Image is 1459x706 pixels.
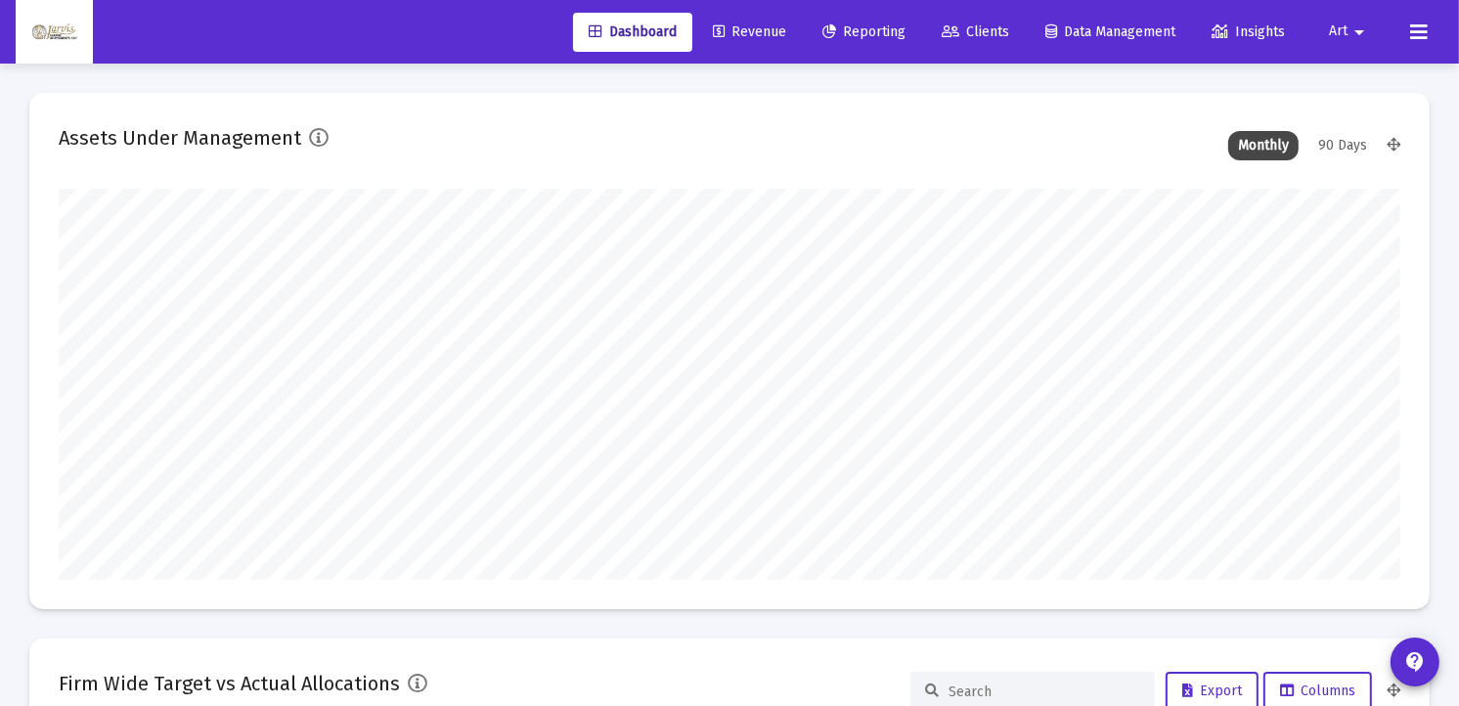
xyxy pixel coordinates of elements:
a: Data Management [1030,13,1191,52]
a: Revenue [697,13,802,52]
a: Clients [926,13,1025,52]
span: Export [1182,683,1242,699]
mat-icon: contact_support [1403,650,1427,674]
mat-icon: arrow_drop_down [1348,13,1371,52]
span: Dashboard [589,23,677,40]
span: Insights [1212,23,1285,40]
a: Dashboard [573,13,692,52]
div: 90 Days [1308,131,1377,160]
span: Columns [1280,683,1355,699]
h2: Assets Under Management [59,122,301,154]
a: Insights [1196,13,1301,52]
span: Revenue [713,23,786,40]
h2: Firm Wide Target vs Actual Allocations [59,668,400,699]
div: Monthly [1228,131,1299,160]
span: Data Management [1045,23,1175,40]
button: Art [1305,12,1394,51]
input: Search [949,684,1140,700]
span: Reporting [822,23,906,40]
span: Art [1329,23,1348,40]
img: Dashboard [30,13,78,52]
a: Reporting [807,13,921,52]
span: Clients [942,23,1009,40]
